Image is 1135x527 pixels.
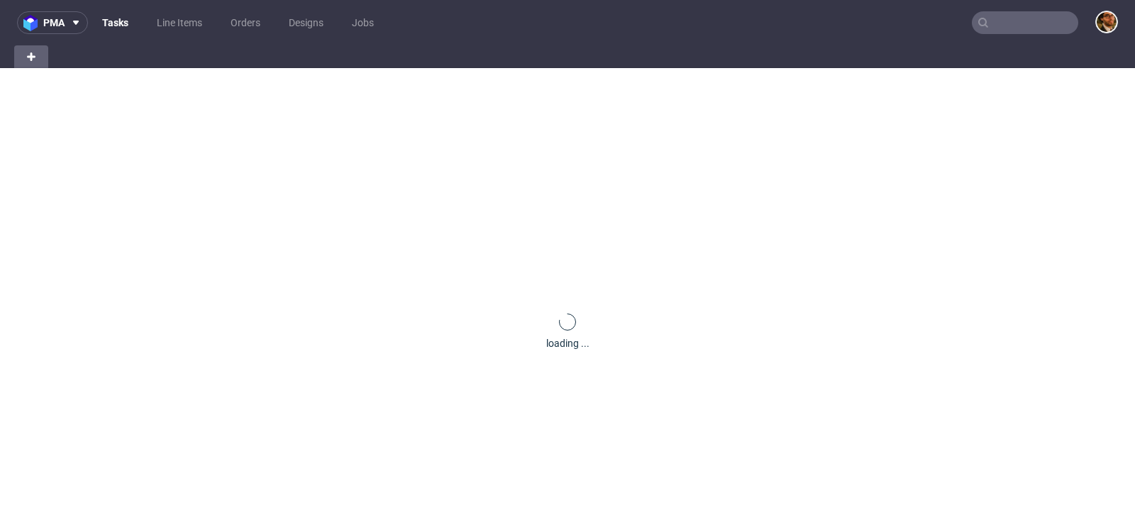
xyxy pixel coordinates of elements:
img: Matteo Corsico [1097,12,1117,32]
a: Jobs [343,11,382,34]
a: Tasks [94,11,137,34]
img: logo [23,15,43,31]
a: Designs [280,11,332,34]
a: Line Items [148,11,211,34]
div: loading ... [546,336,589,350]
a: Orders [222,11,269,34]
button: pma [17,11,88,34]
span: pma [43,18,65,28]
